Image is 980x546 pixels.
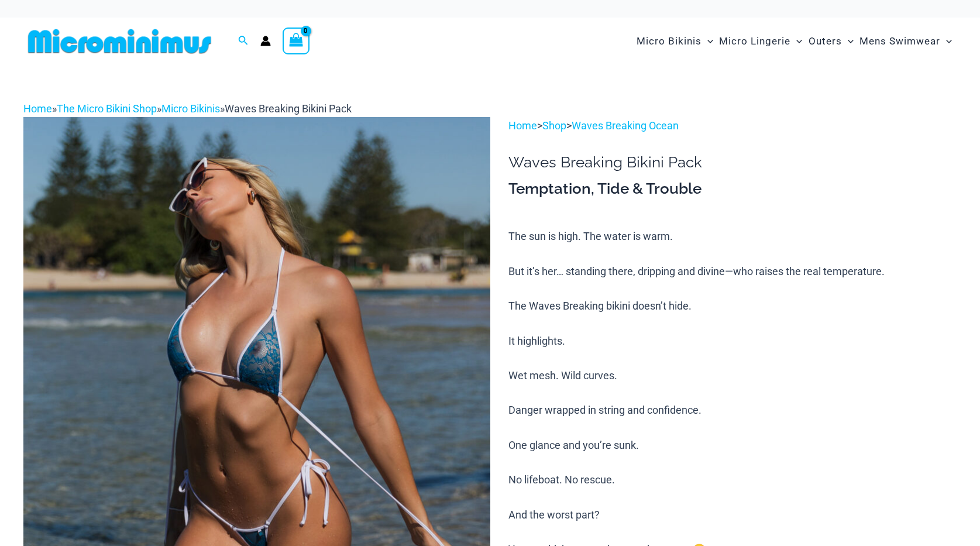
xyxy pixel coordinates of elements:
a: Micro BikinisMenu ToggleMenu Toggle [634,23,716,59]
a: View Shopping Cart, empty [283,28,310,54]
img: MM SHOP LOGO FLAT [23,28,216,54]
h1: Waves Breaking Bikini Pack [508,153,957,171]
h3: Temptation, Tide & Trouble [508,179,957,199]
span: Micro Bikinis [637,26,702,56]
span: Micro Lingerie [719,26,790,56]
span: Waves Breaking Bikini Pack [225,102,352,115]
span: Menu Toggle [940,26,952,56]
a: Search icon link [238,34,249,49]
a: Account icon link [260,36,271,46]
a: Waves Breaking Ocean [572,119,679,132]
span: Menu Toggle [790,26,802,56]
span: Outers [809,26,842,56]
a: Shop [542,119,566,132]
a: Home [508,119,537,132]
a: Micro Bikinis [161,102,220,115]
a: Mens SwimwearMenu ToggleMenu Toggle [857,23,955,59]
a: Home [23,102,52,115]
span: Menu Toggle [702,26,713,56]
p: > > [508,117,957,135]
span: Mens Swimwear [859,26,940,56]
span: Menu Toggle [842,26,854,56]
span: » » » [23,102,352,115]
a: OutersMenu ToggleMenu Toggle [806,23,857,59]
nav: Site Navigation [632,22,957,61]
a: Micro LingerieMenu ToggleMenu Toggle [716,23,805,59]
a: The Micro Bikini Shop [57,102,157,115]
